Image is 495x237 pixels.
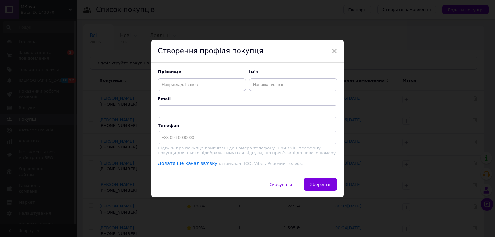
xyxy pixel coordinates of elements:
span: Ім'я [249,69,337,75]
p: Телефон [158,123,337,128]
span: наприклад, ICQ, Viber, Робочий телеф... [217,161,304,166]
span: Прізвище [158,69,246,75]
button: Скасувати [263,178,299,191]
input: Наприклад: Іван [249,78,337,91]
button: Зберегти [304,178,337,191]
span: Зберегти [310,182,330,187]
input: Наприклад: Іванов [158,78,246,91]
div: Створення профіля покупця [151,40,344,63]
p: Відгуки про покупця привʼязані до номера телефону. При зміні телефону покупця для нього відобража... [158,146,337,155]
span: Скасувати [269,182,292,187]
a: Додати ще канал зв'язку [158,161,217,166]
input: +38 096 0000000 [158,131,337,144]
span: × [331,46,337,56]
span: Email [158,96,337,102]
